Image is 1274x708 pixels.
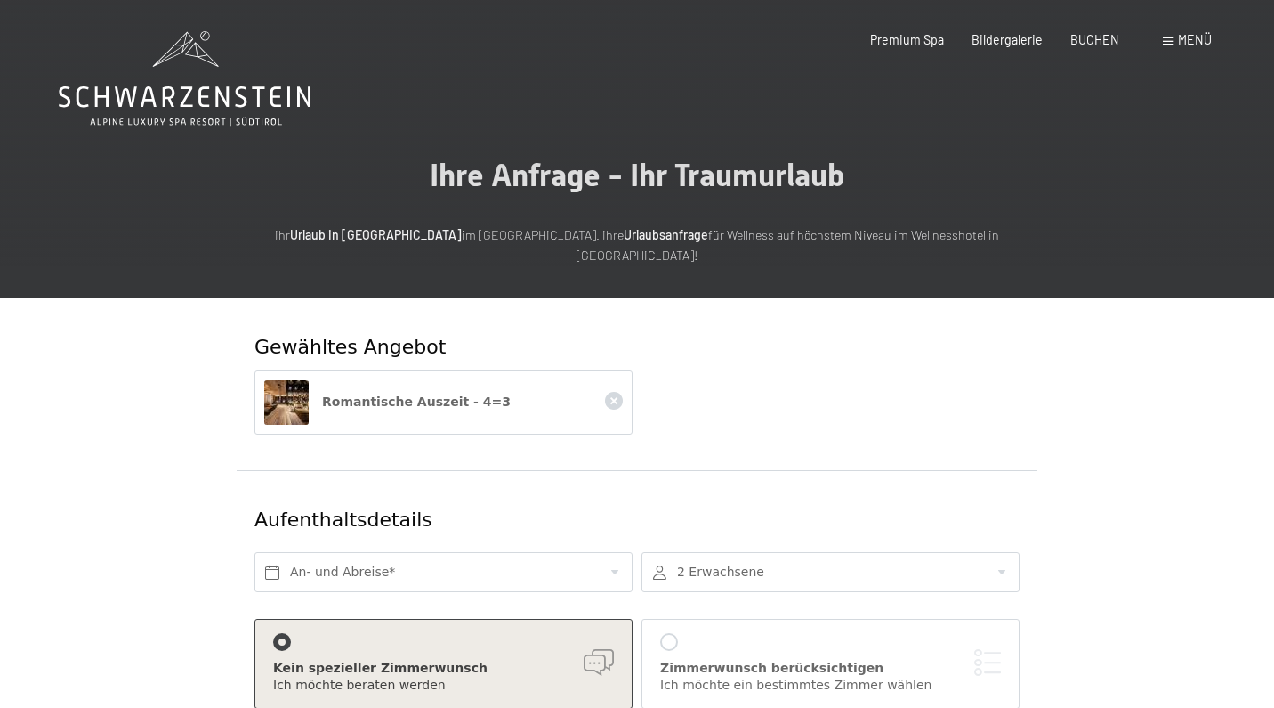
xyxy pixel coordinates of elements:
span: Menü [1178,32,1212,47]
div: Aufenthaltsdetails [254,507,891,534]
strong: Urlaubsanfrage [624,227,708,242]
p: Ihr im [GEOGRAPHIC_DATA]. Ihre für Wellness auf höchstem Niveau im Wellnesshotel in [GEOGRAPHIC_D... [246,225,1028,265]
a: BUCHEN [1070,32,1119,47]
div: Ich möchte ein bestimmtes Zimmer wählen [660,677,1001,695]
div: Kein spezieller Zimmerwunsch [273,660,614,678]
div: Gewähltes Angebot [254,334,1020,362]
strong: Urlaub in [GEOGRAPHIC_DATA] [290,227,462,242]
div: Zimmerwunsch berücksichtigen [660,660,1001,678]
span: Ihre Anfrage - Ihr Traumurlaub [430,157,844,193]
div: Ich möchte beraten werden [273,677,614,695]
img: Romantische Auszeit - 4=3 [264,380,309,425]
a: Bildergalerie [972,32,1043,47]
a: Premium Spa [870,32,944,47]
span: Romantische Auszeit - 4=3 [322,395,511,409]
